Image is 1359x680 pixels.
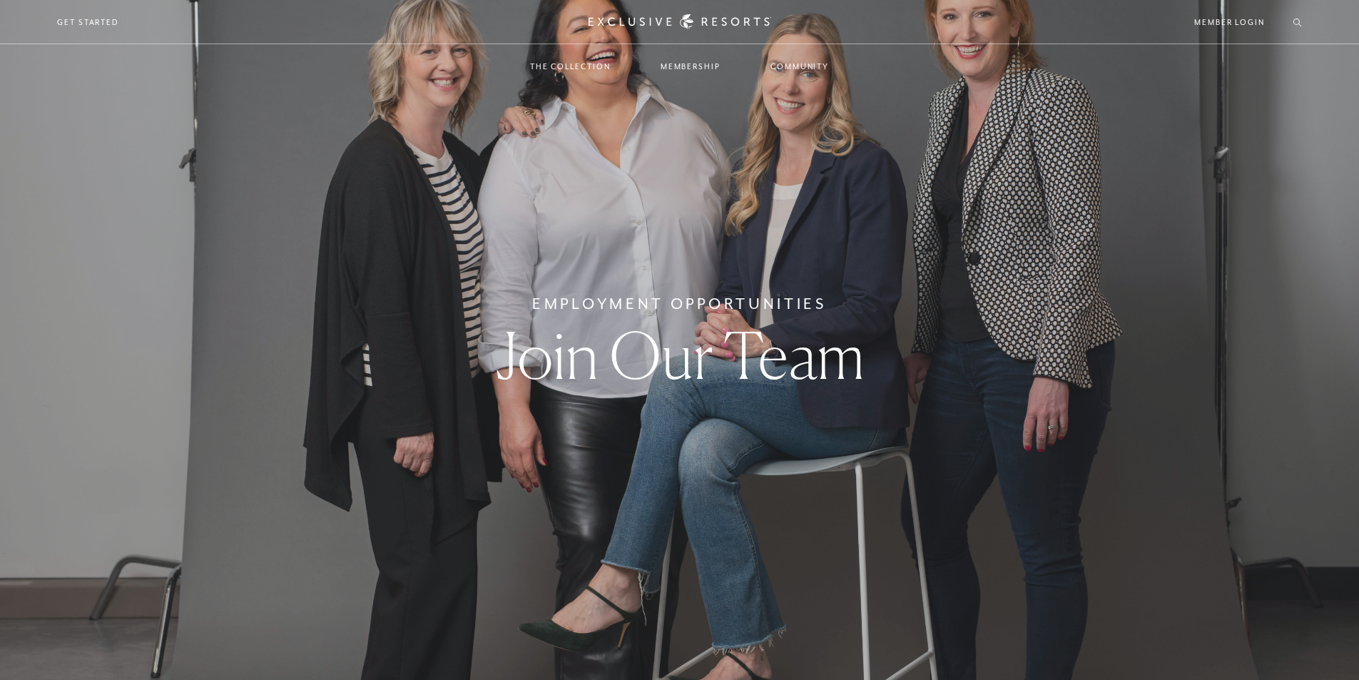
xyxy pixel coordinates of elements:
h1: Join Our Team [495,323,865,387]
a: Member Login [1194,16,1265,29]
h6: Employment Opportunities [532,293,827,315]
a: Get Started [57,16,119,29]
a: Membership [646,46,735,87]
a: The Collection [516,46,625,87]
a: Community [756,46,843,87]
